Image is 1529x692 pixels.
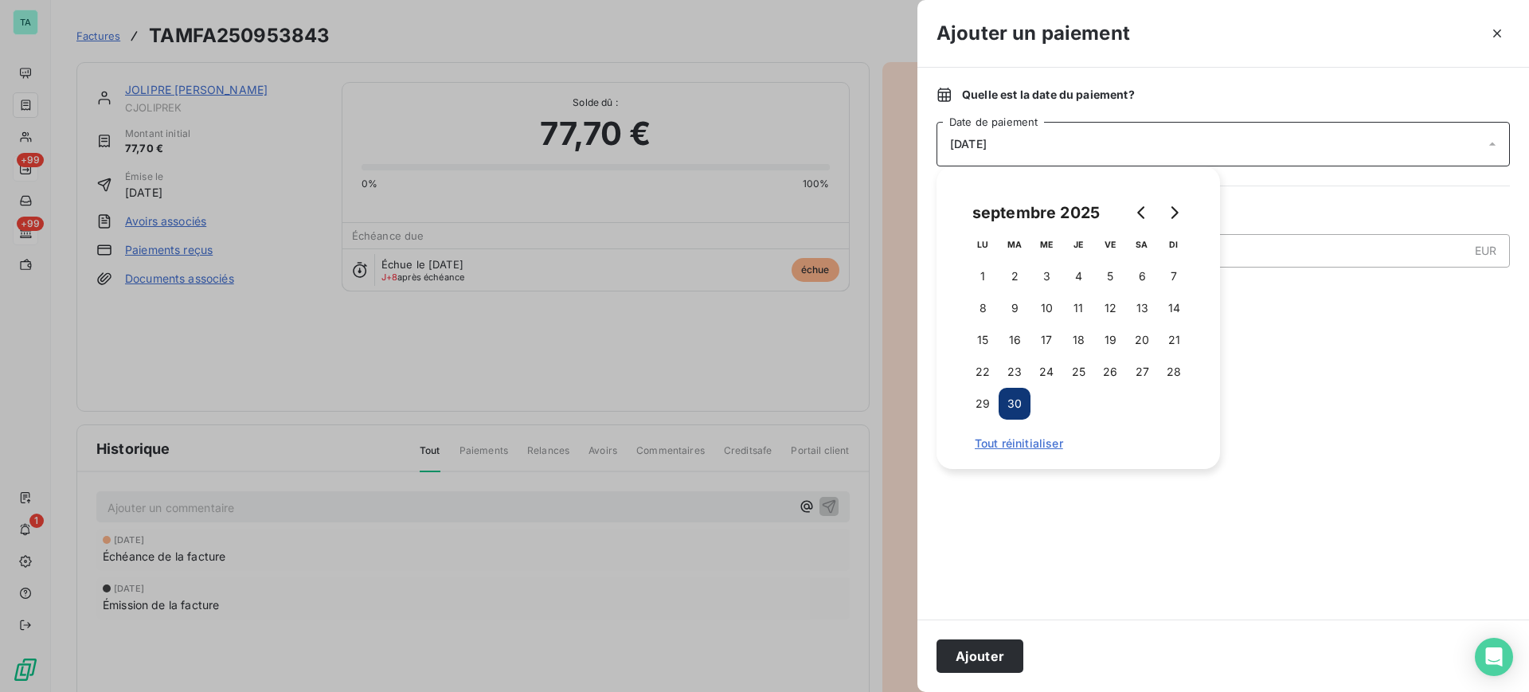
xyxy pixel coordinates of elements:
[1158,292,1190,324] button: 14
[1126,197,1158,229] button: Go to previous month
[1030,292,1062,324] button: 10
[967,324,999,356] button: 15
[1030,324,1062,356] button: 17
[1030,356,1062,388] button: 24
[1158,229,1190,260] th: dimanche
[1030,260,1062,292] button: 3
[1062,356,1094,388] button: 25
[1158,356,1190,388] button: 28
[999,356,1030,388] button: 23
[1062,324,1094,356] button: 18
[1094,356,1126,388] button: 26
[1094,229,1126,260] th: vendredi
[1126,356,1158,388] button: 27
[1126,292,1158,324] button: 13
[967,260,999,292] button: 1
[967,356,999,388] button: 22
[1094,292,1126,324] button: 12
[1126,260,1158,292] button: 6
[999,292,1030,324] button: 9
[1126,324,1158,356] button: 20
[999,388,1030,420] button: 30
[937,639,1023,673] button: Ajouter
[1094,324,1126,356] button: 19
[967,200,1105,225] div: septembre 2025
[962,87,1135,103] span: Quelle est la date du paiement ?
[967,292,999,324] button: 8
[967,229,999,260] th: lundi
[1158,260,1190,292] button: 7
[937,19,1130,48] h3: Ajouter un paiement
[1126,229,1158,260] th: samedi
[975,437,1182,450] span: Tout réinitialiser
[950,138,987,151] span: [DATE]
[967,388,999,420] button: 29
[1062,260,1094,292] button: 4
[999,229,1030,260] th: mardi
[1475,638,1513,676] div: Open Intercom Messenger
[937,280,1510,296] span: Nouveau solde dû :
[1062,292,1094,324] button: 11
[1094,260,1126,292] button: 5
[1062,229,1094,260] th: jeudi
[1158,197,1190,229] button: Go to next month
[1158,324,1190,356] button: 21
[999,324,1030,356] button: 16
[999,260,1030,292] button: 2
[1030,229,1062,260] th: mercredi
